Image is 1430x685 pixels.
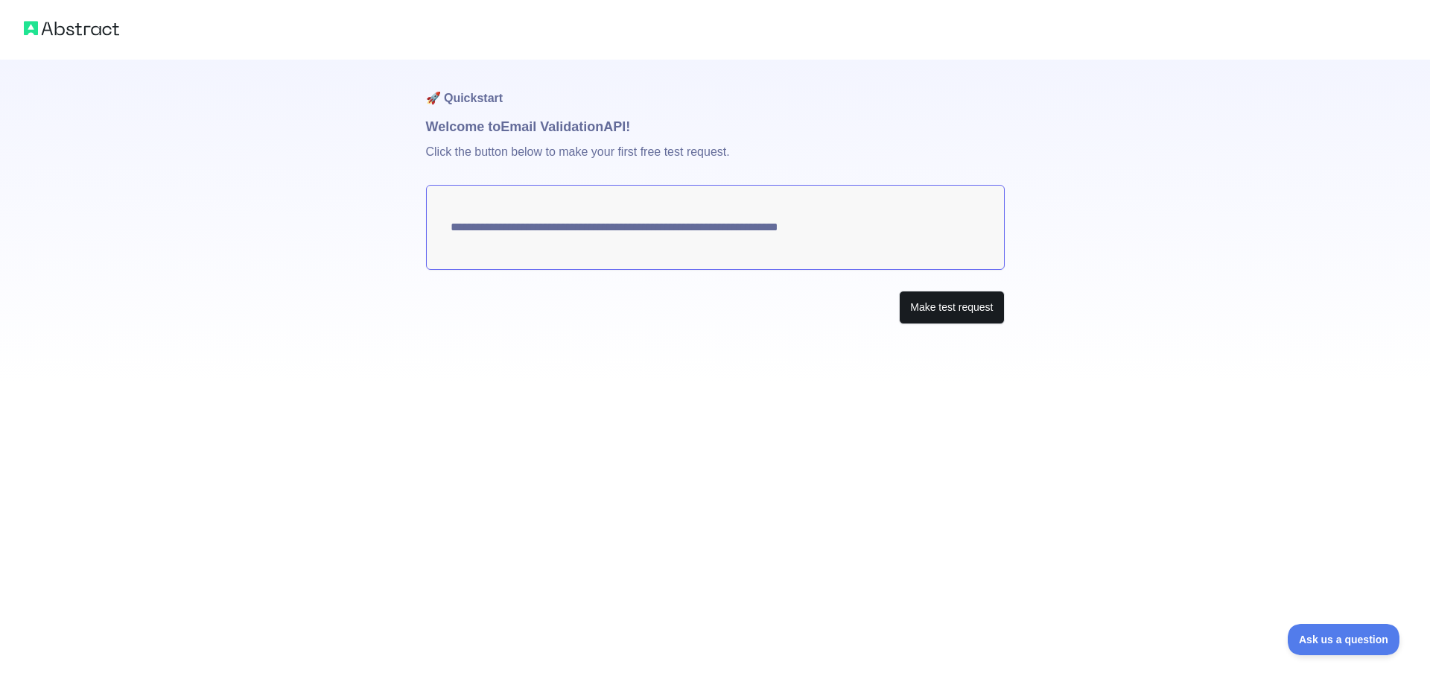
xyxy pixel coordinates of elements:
h1: Welcome to Email Validation API! [426,116,1005,137]
img: Abstract logo [24,18,119,39]
iframe: Toggle Customer Support [1288,624,1400,655]
button: Make test request [899,291,1004,324]
h1: 🚀 Quickstart [426,60,1005,116]
p: Click the button below to make your first free test request. [426,137,1005,185]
